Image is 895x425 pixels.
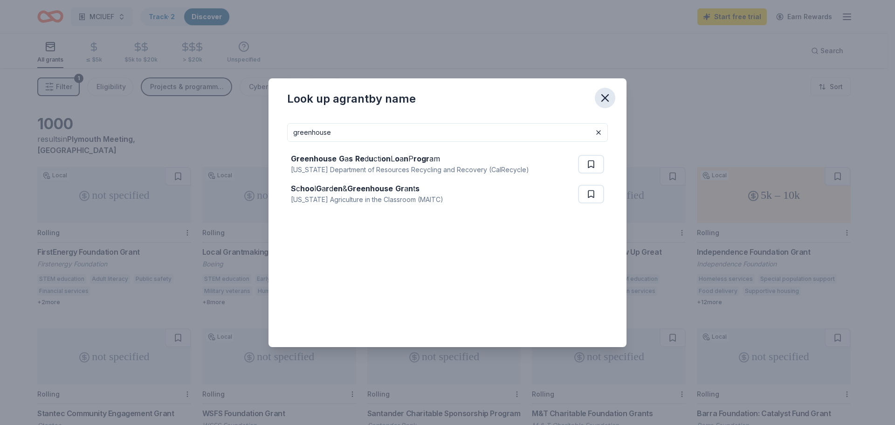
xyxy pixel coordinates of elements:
[291,154,337,163] strong: Greenhouse
[287,123,608,142] input: Search
[287,91,416,106] div: Look up a grant by name
[291,184,296,193] strong: S
[408,184,413,193] strong: n
[326,184,329,193] strong: r
[300,184,314,193] strong: hoo
[369,154,373,163] strong: u
[291,164,529,175] div: [US_STATE] Department of Resources Recycling and Recovery (CalRecycle)
[291,153,529,164] div: a d cti L a P am
[395,154,399,163] strong: o
[404,154,408,163] strong: n
[333,184,343,193] strong: en
[381,154,391,163] strong: on
[339,154,344,163] strong: G
[413,154,429,163] strong: rogr
[291,194,443,205] div: [US_STATE] Agriculture in the Classroom (MAITC)
[291,183,443,194] div: c l a d & a t
[316,184,322,193] strong: G
[347,184,393,193] strong: Greenhouse
[395,184,404,193] strong: Gr
[349,154,353,163] strong: s
[355,154,365,163] strong: Re
[415,184,420,193] strong: s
